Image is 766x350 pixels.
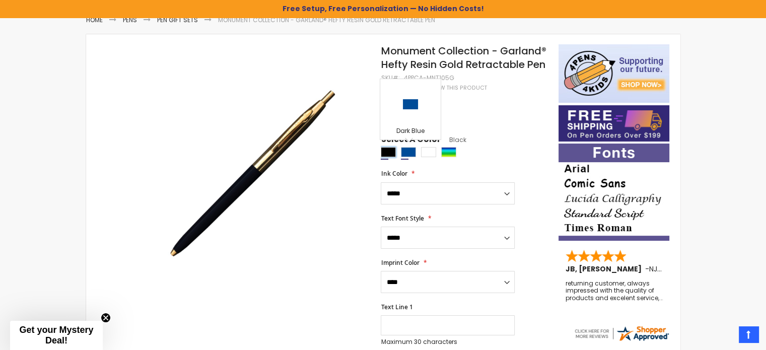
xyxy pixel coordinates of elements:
span: Ink Color [381,169,407,178]
div: Dark Blue [383,127,438,137]
img: 4pens 4 kids [559,44,669,103]
img: font-personalization-examples [559,144,669,241]
div: Assorted [441,147,456,157]
div: 4PPCA-MNT105G [403,74,454,82]
div: Get your Mystery Deal!Close teaser [10,321,103,350]
a: Home [86,16,103,24]
div: Black [381,147,396,157]
span: Black [440,135,466,144]
span: Text Font Style [381,214,424,223]
span: Get your Mystery Deal! [19,325,93,345]
span: Text Line 1 [381,303,412,311]
p: Maximum 30 characters [381,338,515,346]
span: Select A Color [381,134,440,148]
span: - , [645,264,733,274]
div: White [421,147,436,157]
a: Pens [123,16,137,24]
span: Monument Collection - Garland® Hefty Resin Gold Retractable Pen [381,44,546,72]
img: Free shipping on orders over $199 [559,105,669,142]
a: Pen Gift Sets [157,16,198,24]
span: Imprint Color [381,258,419,267]
button: Close teaser [101,313,111,323]
span: NJ [649,264,662,274]
div: Dark Blue [401,147,416,157]
strong: SKU [381,74,399,82]
li: Monument Collection - Garland® Hefty Resin Gold Retractable Pen [218,16,435,24]
span: JB, [PERSON_NAME] [566,264,645,274]
img: 4ppca-mnt105g-monument-collection-personalized-garland-usa-made-hefty-resin-barrel-gold-cap-accen... [137,59,367,289]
